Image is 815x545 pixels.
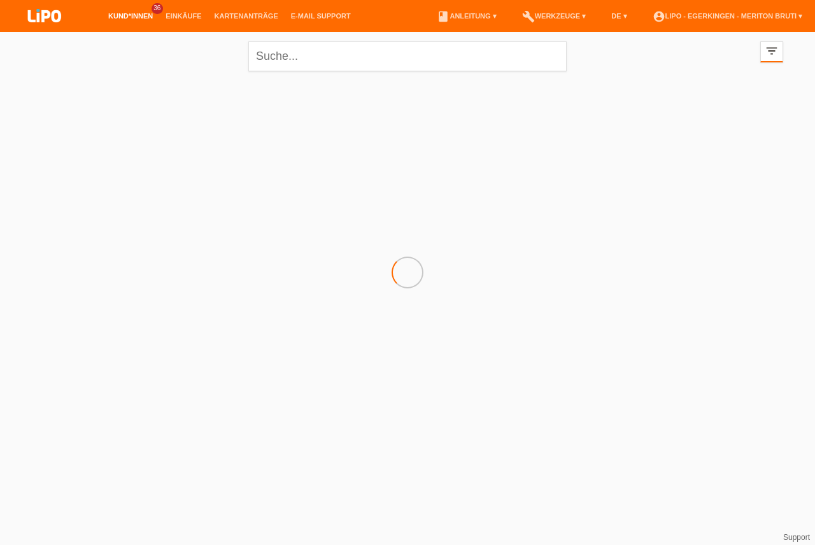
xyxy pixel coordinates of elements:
[102,12,159,20] a: Kund*innen
[783,533,810,542] a: Support
[653,10,665,23] i: account_circle
[248,41,567,71] input: Suche...
[516,12,593,20] a: buildWerkzeuge ▾
[208,12,285,20] a: Kartenanträge
[13,26,76,36] a: LIPO pay
[285,12,357,20] a: E-Mail Support
[437,10,450,23] i: book
[152,3,163,14] span: 36
[605,12,633,20] a: DE ▾
[430,12,502,20] a: bookAnleitung ▾
[159,12,208,20] a: Einkäufe
[765,44,779,58] i: filter_list
[522,10,535,23] i: build
[646,12,809,20] a: account_circleLIPO - Egerkingen - Meriton Bruti ▾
